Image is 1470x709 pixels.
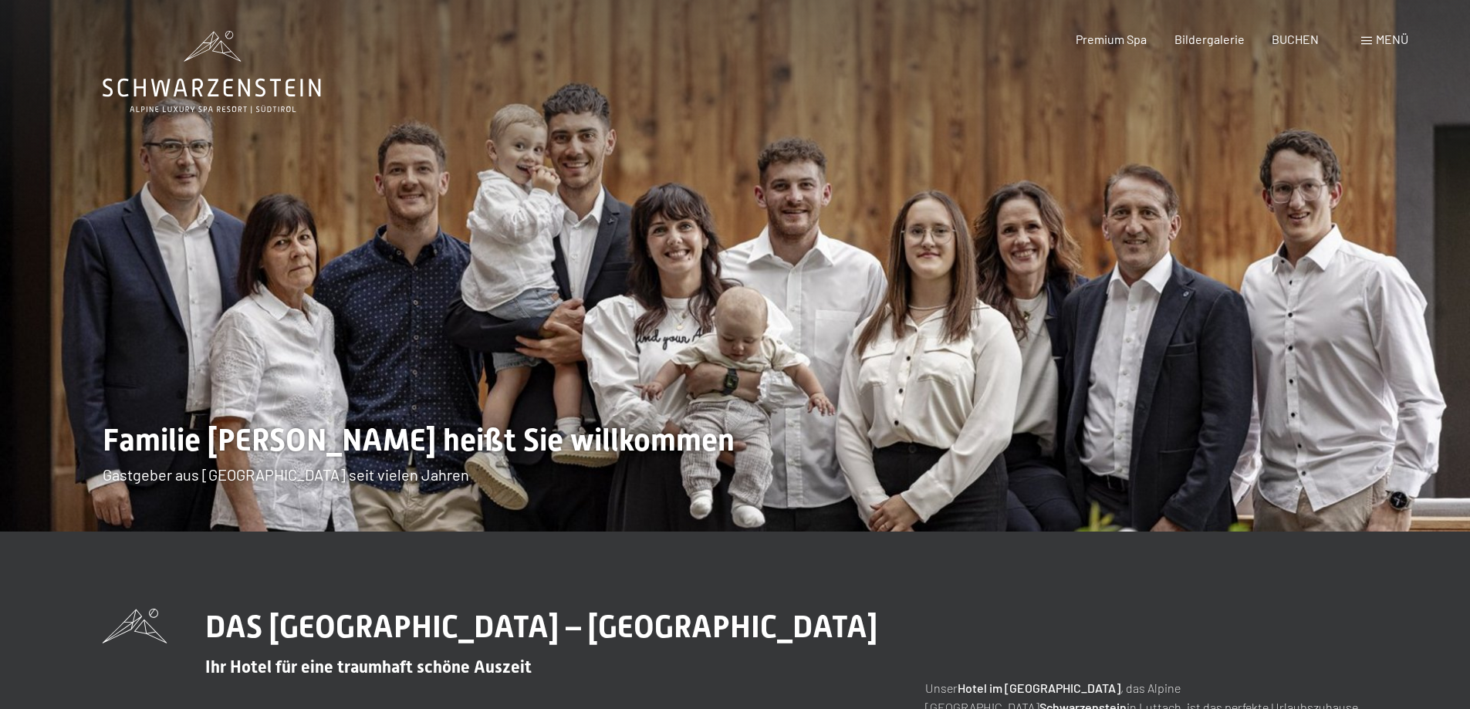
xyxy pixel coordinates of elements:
[1174,32,1245,46] a: Bildergalerie
[1076,32,1147,46] a: Premium Spa
[1376,32,1408,46] span: Menü
[103,422,735,458] span: Familie [PERSON_NAME] heißt Sie willkommen
[205,657,532,677] span: Ihr Hotel für eine traumhaft schöne Auszeit
[205,609,877,645] span: DAS [GEOGRAPHIC_DATA] – [GEOGRAPHIC_DATA]
[1272,32,1319,46] a: BUCHEN
[103,465,469,484] span: Gastgeber aus [GEOGRAPHIC_DATA] seit vielen Jahren
[958,680,1120,695] strong: Hotel im [GEOGRAPHIC_DATA]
